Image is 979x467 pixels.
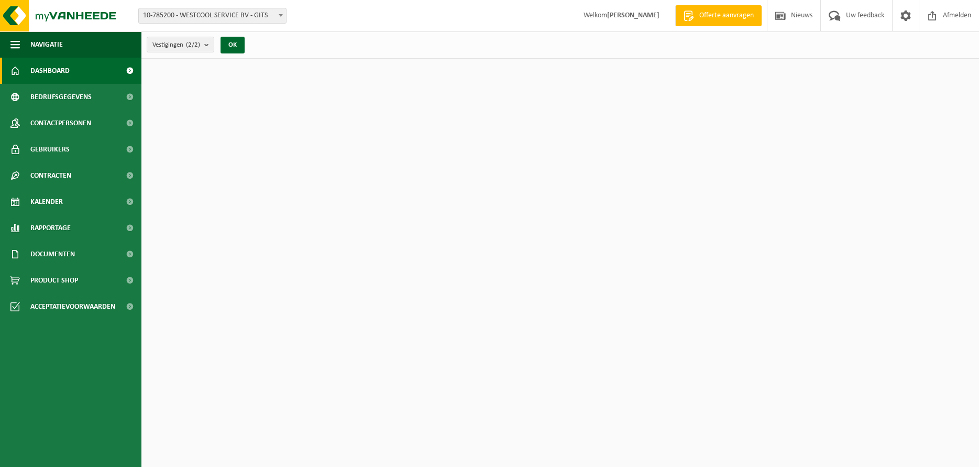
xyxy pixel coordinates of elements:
[30,110,91,136] span: Contactpersonen
[30,31,63,58] span: Navigatie
[30,58,70,84] span: Dashboard
[139,8,286,23] span: 10-785200 - WESTCOOL SERVICE BV - GITS
[675,5,762,26] a: Offerte aanvragen
[138,8,287,24] span: 10-785200 - WESTCOOL SERVICE BV - GITS
[607,12,659,19] strong: [PERSON_NAME]
[30,189,63,215] span: Kalender
[30,267,78,294] span: Product Shop
[186,41,200,48] count: (2/2)
[30,136,70,162] span: Gebruikers
[697,10,756,21] span: Offerte aanvragen
[221,37,245,53] button: OK
[147,37,214,52] button: Vestigingen(2/2)
[30,215,71,241] span: Rapportage
[152,37,200,53] span: Vestigingen
[30,294,115,320] span: Acceptatievoorwaarden
[30,241,75,267] span: Documenten
[30,162,71,189] span: Contracten
[30,84,92,110] span: Bedrijfsgegevens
